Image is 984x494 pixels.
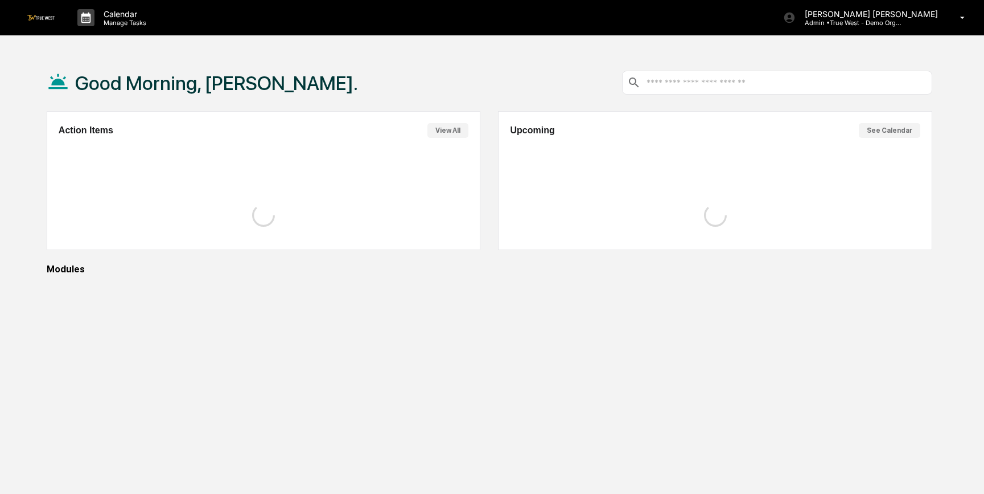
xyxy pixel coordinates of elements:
h1: Good Morning, [PERSON_NAME]. [75,72,358,95]
h2: Upcoming [510,125,554,136]
img: logo [27,15,55,20]
button: See Calendar [859,123,920,138]
p: Calendar [94,9,152,19]
p: Manage Tasks [94,19,152,27]
p: [PERSON_NAME] [PERSON_NAME] [796,9,944,19]
h2: Action Items [59,125,113,136]
p: Admin • True West - Demo Organization [796,19,901,27]
button: View All [427,123,468,138]
div: Modules [47,264,932,275]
